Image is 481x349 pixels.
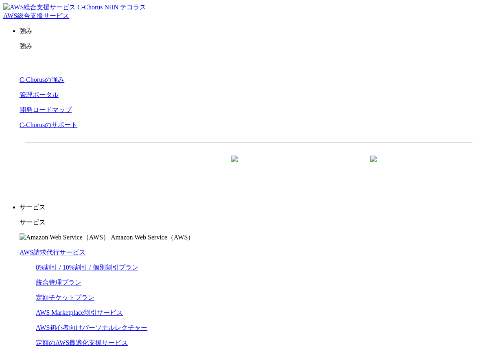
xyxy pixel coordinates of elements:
a: まずは相談する [253,156,384,176]
img: AWS総合支援サービス C-Chorus [3,3,103,12]
a: 定額チケットプラン [36,294,94,301]
p: 強み [20,27,478,35]
span: Amazon Web Service（AWS） [111,234,194,241]
a: C-Chorusの強み [20,76,64,83]
a: 8%割引 / 10%割引 / 個別割引プラン [36,264,138,271]
a: 開発ロードマップ [20,106,72,113]
img: 矢印 [231,156,238,177]
a: 統合管理プラン [36,279,81,286]
p: 強み [20,42,478,50]
a: C-Chorusのサポート [20,121,77,128]
a: AWS Marketplace割引サービス [36,309,123,316]
img: 矢印 [370,156,377,177]
a: AWS総合支援サービス C-Chorus NHN テコラスAWS総合支援サービス [3,4,146,19]
p: サービス [20,203,478,212]
a: AWS請求代行サービス [20,249,85,256]
a: 管理ポータル [20,91,59,98]
a: AWS初心者向けパーソナルレクチャー [36,324,147,331]
img: Amazon Web Service（AWS） [20,233,109,242]
a: 定額のAWS最適化支援サービス [36,339,128,346]
a: 資料を請求する [114,156,245,176]
p: サービス [20,218,478,227]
